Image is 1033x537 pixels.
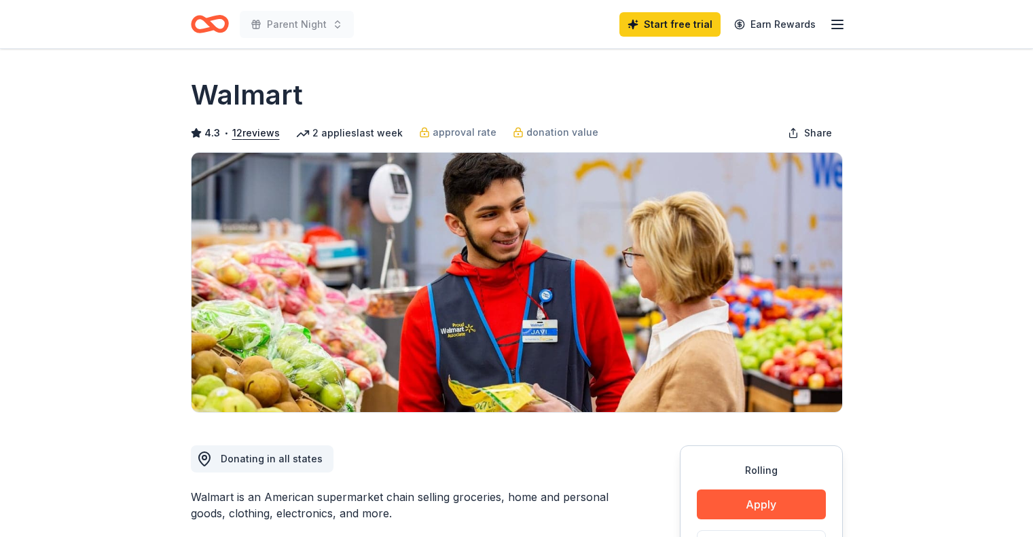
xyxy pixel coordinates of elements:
[697,462,826,479] div: Rolling
[204,125,220,141] span: 4.3
[526,124,598,141] span: donation value
[232,125,280,141] button: 12reviews
[619,12,721,37] a: Start free trial
[223,128,228,138] span: •
[267,16,327,33] span: Parent Night
[191,489,615,521] div: Walmart is an American supermarket chain selling groceries, home and personal goods, clothing, el...
[433,124,496,141] span: approval rate
[191,8,229,40] a: Home
[296,125,403,141] div: 2 applies last week
[804,125,832,141] span: Share
[777,119,843,147] button: Share
[419,124,496,141] a: approval rate
[513,124,598,141] a: donation value
[697,489,826,519] button: Apply
[221,453,323,464] span: Donating in all states
[240,11,354,38] button: Parent Night
[726,12,824,37] a: Earn Rewards
[191,76,303,114] h1: Walmart
[192,153,842,412] img: Image for Walmart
